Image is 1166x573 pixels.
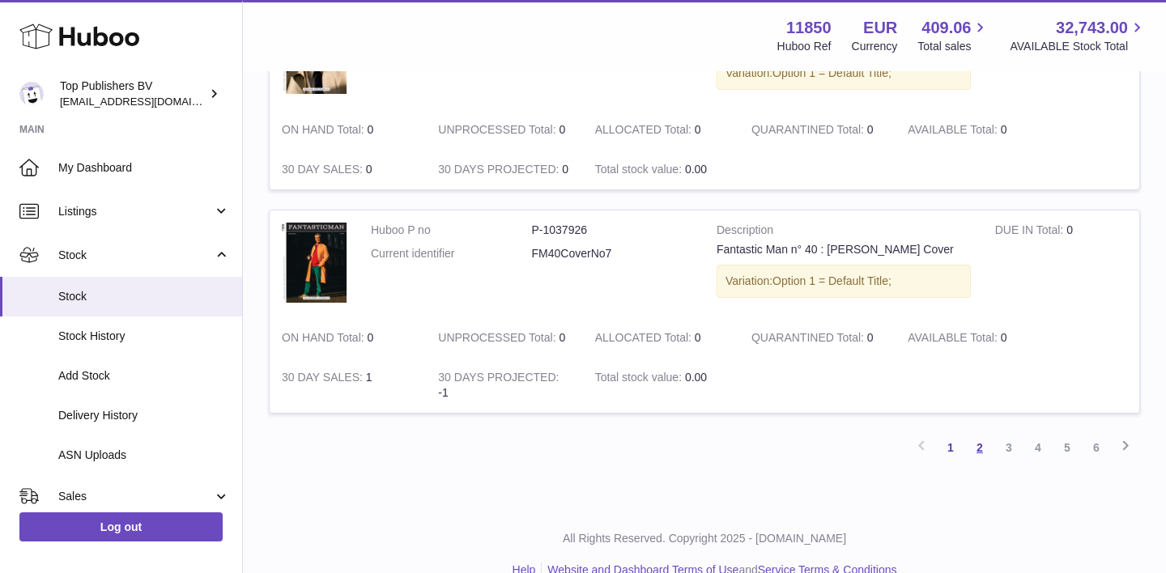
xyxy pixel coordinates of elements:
a: 32,743.00 AVAILABLE Stock Total [1010,17,1147,54]
strong: UNPROCESSED Total [438,331,559,348]
strong: UNPROCESSED Total [438,123,559,140]
strong: 30 DAYS PROJECTED [438,163,562,180]
div: Variation: [717,265,971,298]
strong: ALLOCATED Total [595,331,695,348]
dt: Current identifier [371,246,532,261]
td: 0 [896,110,1052,150]
div: Variation: [717,57,971,90]
dd: FM40CoverNo7 [532,246,693,261]
span: 0 [867,331,874,344]
a: 3 [994,433,1023,462]
img: product image [282,223,347,303]
td: 0 [583,110,739,150]
a: 5 [1053,433,1082,462]
span: Listings [58,204,213,219]
span: Option 1 = Default Title; [772,66,892,79]
span: Add Stock [58,368,230,384]
strong: AVAILABLE Total [908,123,1000,140]
span: Stock [58,289,230,304]
strong: EUR [863,17,897,39]
strong: Description [717,223,971,242]
span: 0.00 [685,371,707,384]
a: 6 [1082,433,1111,462]
td: 0 [270,318,426,358]
a: 1 [936,433,965,462]
span: AVAILABLE Stock Total [1010,39,1147,54]
span: 0 [867,123,874,136]
strong: 30 DAY SALES [282,371,366,388]
a: 2 [965,433,994,462]
a: Log out [19,512,223,541]
strong: DUE IN Total [995,223,1066,240]
td: 0 [983,210,1139,319]
dd: P-1037926 [532,223,693,238]
strong: ON HAND Total [282,123,368,140]
strong: 30 DAYS PROJECTED [438,371,559,388]
span: [EMAIL_ADDRESS][DOMAIN_NAME] [60,95,238,108]
div: Huboo Ref [777,39,832,54]
strong: 30 DAY SALES [282,163,366,180]
span: Stock [58,248,213,263]
span: Total sales [917,39,989,54]
span: 0.00 [685,163,707,176]
div: Currency [852,39,898,54]
p: All Rights Reserved. Copyright 2025 - [DOMAIN_NAME] [256,531,1153,546]
td: 0 [270,150,426,189]
div: Fantastic Man n° 40 : [PERSON_NAME] Cover [717,242,971,257]
strong: QUARANTINED Total [751,331,867,348]
td: 1 [270,358,426,413]
div: Top Publishers BV [60,79,206,109]
td: 0 [583,318,739,358]
strong: ALLOCATED Total [595,123,695,140]
strong: Total stock value [595,371,685,388]
td: 0 [270,110,426,150]
span: Delivery History [58,408,230,423]
strong: QUARANTINED Total [751,123,867,140]
span: ASN Uploads [58,448,230,463]
img: accounts@fantasticman.com [19,82,44,106]
span: 409.06 [921,17,971,39]
a: 4 [1023,433,1053,462]
dt: Huboo P no [371,223,532,238]
strong: Total stock value [595,163,685,180]
span: My Dashboard [58,160,230,176]
a: 409.06 Total sales [917,17,989,54]
td: -1 [426,358,582,413]
span: 32,743.00 [1056,17,1128,39]
strong: 11850 [786,17,832,39]
td: 0 [426,318,582,358]
td: 0 [426,110,582,150]
strong: AVAILABLE Total [908,331,1000,348]
span: Sales [58,489,213,504]
strong: ON HAND Total [282,331,368,348]
td: 0 [426,150,582,189]
span: Option 1 = Default Title; [772,274,892,287]
span: Stock History [58,329,230,344]
td: 0 [896,318,1052,358]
